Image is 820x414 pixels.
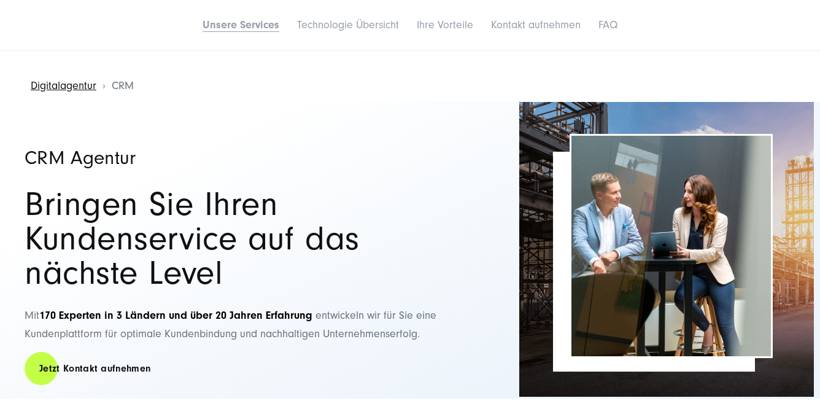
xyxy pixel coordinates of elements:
[571,136,771,356] img: CRM Agentur Header | Kunde und Berater besprechen etwas an einem Laptop
[25,102,454,399] div: Mit entwickeln wir für Sie eine Kundenplattform für optimale Kundenbindung und nachhaltigen Unter...
[25,187,454,291] h2: Bringen Sie Ihren Kundenservice auf das nächste Level
[39,309,312,322] strong: 170 Experten in 3 Ländern und über 20 Jahren Erfahrung
[417,18,473,31] a: Ihre Vorteile
[297,18,399,31] a: Technologie Übersicht
[491,18,581,31] a: Kontakt aufnehmen
[519,102,814,397] img: Full-Service CRM Agentur SUNZINET
[112,79,134,92] span: CRM
[25,148,454,168] h1: CRM Agentur
[598,18,617,31] a: FAQ
[25,351,165,386] a: Jetzt Kontakt aufnehmen
[203,18,279,31] a: Unsere Services
[31,79,96,92] a: Digitalagentur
